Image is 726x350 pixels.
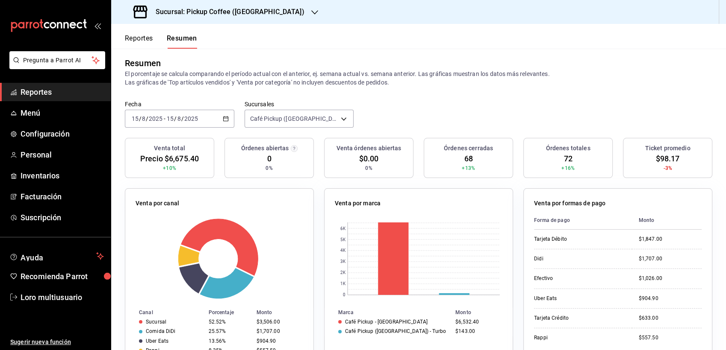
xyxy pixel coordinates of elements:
div: Tarjeta Crédito [534,315,620,322]
span: - [164,115,165,122]
span: / [139,115,142,122]
th: Canal [125,308,205,317]
span: Ayuda [21,251,93,261]
text: 1K [340,282,346,286]
label: Sucursales [245,101,354,107]
font: Recomienda Parrot [21,272,88,281]
input: -- [142,115,146,122]
font: Configuración [21,129,70,138]
span: Precio $6,675.40 [140,153,199,164]
div: $557.50 [639,334,702,341]
text: 6K [340,226,346,231]
span: 68 [464,153,472,164]
h3: Venta órdenes abiertas [336,144,401,153]
span: +10% [163,164,176,172]
font: Facturación [21,192,62,201]
h3: Ticket promedio [645,144,691,153]
div: Uber Eats [146,338,168,344]
input: -- [131,115,139,122]
div: $904.90 [256,338,300,344]
span: Café Pickup ([GEOGRAPHIC_DATA]) [250,114,338,123]
span: +16% [561,164,575,172]
font: Menú [21,108,41,117]
div: 52.52% [209,319,250,325]
div: $1,026.00 [639,275,702,282]
div: $1,847.00 [639,236,702,243]
p: Venta por canal [136,199,179,208]
font: Sugerir nueva función [10,338,71,345]
font: Inventarios [21,171,59,180]
input: -- [166,115,174,122]
span: $98.17 [656,153,680,164]
div: Comida DiDi [146,328,175,334]
div: Didi [534,255,620,262]
p: Venta por formas de pago [534,199,605,208]
a: Pregunta a Parrot AI [6,62,105,71]
font: Reportes [125,34,153,43]
span: $0.00 [359,153,379,164]
th: Monto [452,308,513,317]
span: 0% [266,164,272,172]
p: El porcentaje se calcula comparando el período actual con el anterior, ej. semana actual vs. sema... [125,70,712,87]
div: 25.57% [209,328,250,334]
input: ---- [148,115,163,122]
text: 3K [340,260,346,264]
label: Fecha [125,101,234,107]
th: Marca [325,308,452,317]
span: +13% [462,164,475,172]
span: / [174,115,177,122]
div: Sucursal [146,319,166,325]
div: $904.90 [639,295,702,302]
span: 0 [267,153,271,164]
div: 13.56% [209,338,250,344]
th: Porcentaje [205,308,253,317]
h3: Sucursal: Pickup Coffee ([GEOGRAPHIC_DATA]) [149,7,304,17]
th: Monto [632,211,702,230]
div: $6,532.40 [455,319,499,325]
font: Loro multiusuario [21,293,82,302]
span: / [181,115,184,122]
div: $3,506.00 [256,319,300,325]
p: Venta por marca [335,199,381,208]
input: -- [177,115,181,122]
div: Pestañas de navegación [125,34,197,49]
span: Pregunta a Parrot AI [23,56,92,65]
span: 72 [564,153,572,164]
text: 4K [340,248,346,253]
font: Suscripción [21,213,61,222]
div: Rappi [534,334,620,341]
button: Resumen [167,34,197,49]
th: Monto [253,308,313,317]
div: Uber Eats [534,295,620,302]
div: Café Pickup ([GEOGRAPHIC_DATA]) - Turbo [345,328,446,334]
div: Efectivo [534,275,620,282]
h3: Órdenes totales [546,144,590,153]
font: Reportes [21,87,52,96]
font: Personal [21,150,52,159]
h3: Órdenes cerradas [444,144,493,153]
div: Tarjeta Débito [534,236,620,243]
text: 5K [340,237,346,242]
div: $633.00 [639,315,702,322]
h3: Venta total [154,144,185,153]
button: Pregunta a Parrot AI [9,51,105,69]
button: open_drawer_menu [94,22,101,29]
div: $143.00 [455,328,499,334]
div: Resumen [125,57,161,70]
text: 2K [340,271,346,275]
div: $1,707.00 [639,255,702,262]
input: ---- [184,115,198,122]
span: / [146,115,148,122]
text: 0 [343,293,345,297]
th: Forma de pago [534,211,632,230]
div: Café Pickup - [GEOGRAPHIC_DATA] [345,319,428,325]
span: -3% [663,164,672,172]
div: $1,707.00 [256,328,300,334]
h3: Órdenes abiertas [241,144,289,153]
span: 0% [365,164,372,172]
